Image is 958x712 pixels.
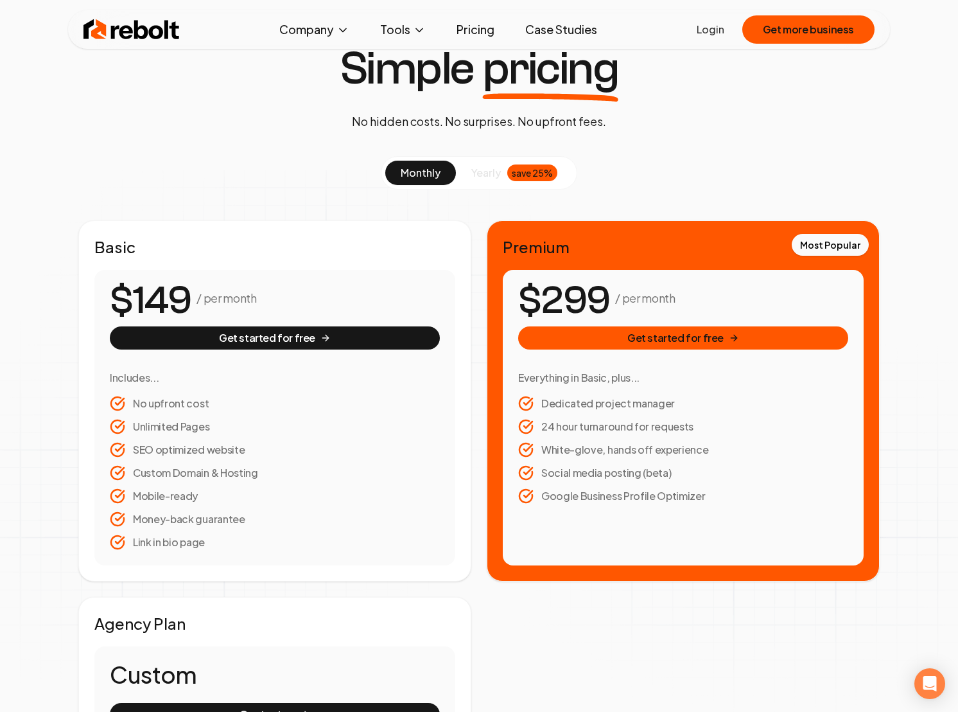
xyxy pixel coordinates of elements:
[110,465,440,481] li: Custom Domain & Hosting
[94,613,455,634] h2: Agency Plan
[518,465,848,481] li: Social media posting (beta)
[615,289,675,307] p: / per month
[914,668,945,699] div: Open Intercom Messenger
[697,22,724,37] a: Login
[110,662,440,688] h1: Custom
[110,419,440,434] li: Unlimited Pages
[385,161,456,185] button: monthly
[110,535,440,550] li: Link in bio page
[94,236,455,257] h2: Basic
[110,326,440,350] button: Get started for free
[503,236,864,257] h2: Premium
[110,272,191,330] number-flow-react: $149
[518,488,848,504] li: Google Business Profile Optimizer
[83,17,180,42] img: Rebolt Logo
[792,234,869,256] div: Most Popular
[456,161,573,185] button: yearlysave 25%
[518,396,848,411] li: Dedicated project manager
[110,396,440,411] li: No upfront cost
[515,17,607,42] a: Case Studies
[352,112,606,130] p: No hidden costs. No surprises. No upfront fees.
[110,512,440,527] li: Money-back guarantee
[401,166,440,179] span: monthly
[518,326,848,350] button: Get started for free
[518,370,848,386] h3: Everything in Basic, plus...
[471,165,501,181] span: yearly
[196,289,256,307] p: / per month
[269,17,360,42] button: Company
[370,17,436,42] button: Tools
[340,46,619,92] h1: Simple
[507,165,557,181] div: save 25%
[110,370,440,386] h3: Includes...
[518,442,848,458] li: White-glove, hands off experience
[110,488,440,504] li: Mobile-ready
[742,15,875,44] button: Get more business
[483,46,619,92] span: pricing
[110,442,440,458] li: SEO optimized website
[518,272,610,330] number-flow-react: $299
[518,419,848,434] li: 24 hour turnaround for requests
[446,17,505,42] a: Pricing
